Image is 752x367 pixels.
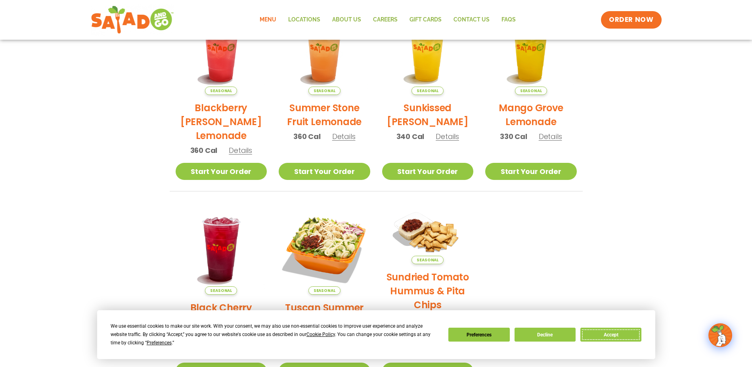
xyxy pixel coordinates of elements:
a: Start Your Order [382,163,474,180]
a: GIFT CARDS [404,11,448,29]
a: ORDER NOW [601,11,661,29]
a: Start Your Order [279,163,370,180]
img: Product photo for Summer Stone Fruit Lemonade [279,3,370,95]
span: 360 Cal [190,145,218,156]
h2: Blackberry [PERSON_NAME] Lemonade [176,101,267,143]
span: Cookie Policy [306,332,335,337]
a: Contact Us [448,11,496,29]
a: Start Your Order [176,163,267,180]
span: ORDER NOW [609,15,653,25]
img: new-SAG-logo-768×292 [91,4,174,36]
span: Details [436,131,459,141]
h2: Tuscan Summer Salad [279,301,370,328]
a: Menu [254,11,282,29]
img: Product photo for Sundried Tomato Hummus & Pita Chips [382,203,474,265]
span: Seasonal [205,87,237,95]
span: Preferences [147,340,172,346]
button: Preferences [448,328,509,342]
h2: Mango Grove Lemonade [485,101,577,129]
h2: Sundried Tomato Hummus & Pita Chips [382,270,474,312]
span: 340 Cal [396,131,425,142]
div: We use essential cookies to make our site work. With your consent, we may also use non-essential ... [111,322,439,347]
span: Seasonal [411,87,444,95]
button: Decline [515,328,576,342]
span: Details [229,145,252,155]
a: About Us [326,11,367,29]
span: Details [539,131,562,141]
a: Start Your Order [485,163,577,180]
span: 360 Cal [293,131,321,142]
span: 330 Cal [500,131,527,142]
img: Product photo for Mango Grove Lemonade [485,3,577,95]
span: Seasonal [205,286,237,295]
img: Product photo for Blackberry Bramble Lemonade [176,3,267,95]
h2: Sunkissed [PERSON_NAME] [382,101,474,129]
nav: Menu [254,11,522,29]
span: Seasonal [308,286,341,295]
img: Product photo for Tuscan Summer Salad [279,203,370,295]
span: Seasonal [411,256,444,264]
h2: Summer Stone Fruit Lemonade [279,101,370,129]
img: wpChatIcon [709,324,731,346]
img: Product photo for Black Cherry Orchard Lemonade [176,203,267,295]
a: Careers [367,11,404,29]
h2: Black Cherry Orchard Lemonade [176,301,267,342]
span: Details [332,131,356,141]
img: Product photo for Sunkissed Yuzu Lemonade [382,3,474,95]
a: Locations [282,11,326,29]
button: Accept [580,328,641,342]
span: Seasonal [515,87,547,95]
a: FAQs [496,11,522,29]
span: Seasonal [308,87,341,95]
div: Cookie Consent Prompt [97,310,655,359]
